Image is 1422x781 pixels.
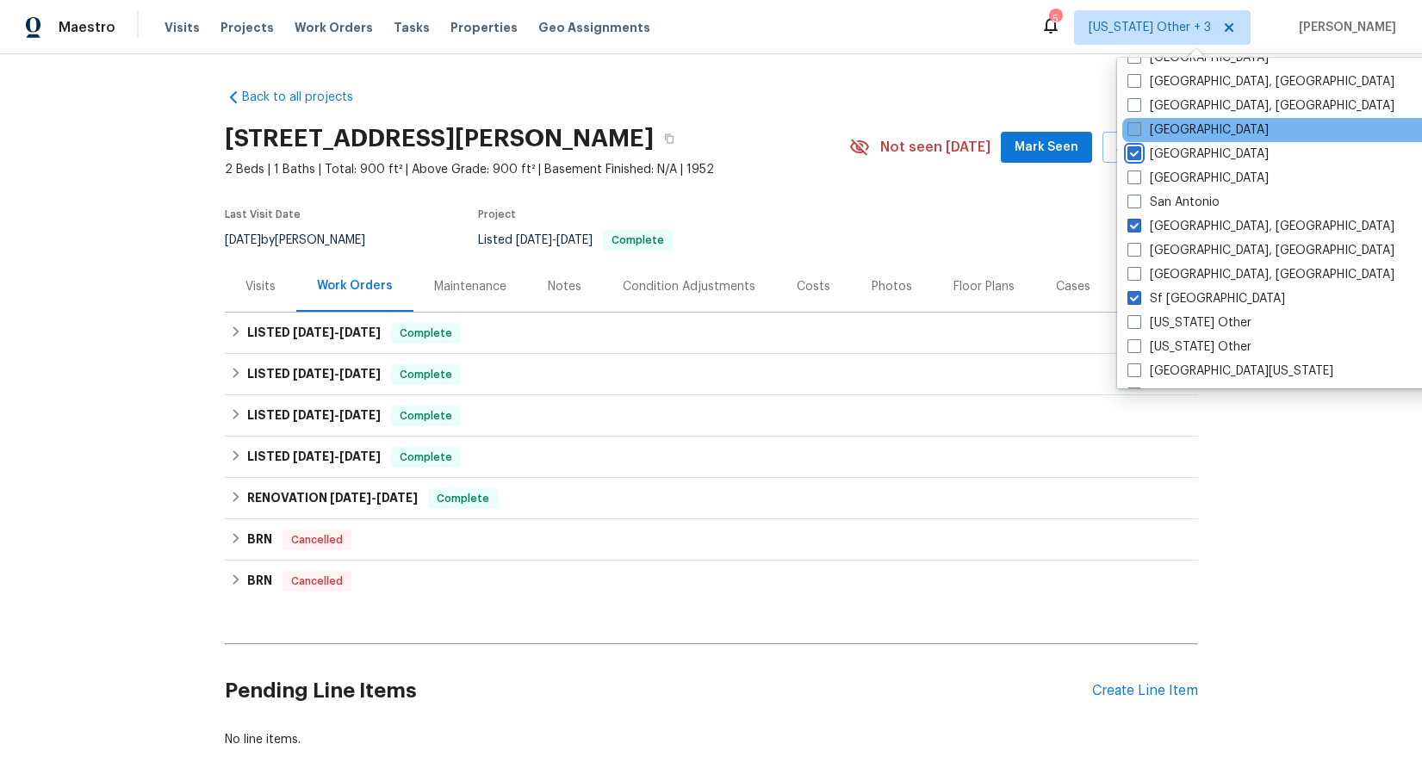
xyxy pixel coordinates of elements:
[1127,49,1269,66] label: [GEOGRAPHIC_DATA]
[1116,137,1184,158] span: Actions
[516,234,552,246] span: [DATE]
[225,89,390,106] a: Back to all projects
[1127,218,1394,235] label: [GEOGRAPHIC_DATA], [GEOGRAPHIC_DATA]
[225,313,1198,354] div: LISTED [DATE]-[DATE]Complete
[1127,242,1394,259] label: [GEOGRAPHIC_DATA], [GEOGRAPHIC_DATA]
[339,409,381,421] span: [DATE]
[430,490,496,507] span: Complete
[293,409,381,421] span: -
[1127,387,1338,404] label: Southwest, [GEOGRAPHIC_DATA]
[872,278,912,295] div: Photos
[1127,290,1285,307] label: Sf [GEOGRAPHIC_DATA]
[225,130,654,147] h2: [STREET_ADDRESS][PERSON_NAME]
[1127,73,1394,90] label: [GEOGRAPHIC_DATA], [GEOGRAPHIC_DATA]
[393,449,459,466] span: Complete
[376,492,418,504] span: [DATE]
[450,19,518,36] span: Properties
[394,22,430,34] span: Tasks
[393,407,459,425] span: Complete
[1089,19,1211,36] span: [US_STATE] Other + 3
[284,573,350,590] span: Cancelled
[165,19,200,36] span: Visits
[478,209,516,220] span: Project
[548,278,581,295] div: Notes
[225,234,261,246] span: [DATE]
[1001,132,1092,164] button: Mark Seen
[225,519,1198,561] div: BRN Cancelled
[225,161,849,178] span: 2 Beds | 1 Baths | Total: 900 ft² | Above Grade: 900 ft² | Basement Finished: N/A | 1952
[1127,338,1251,356] label: [US_STATE] Other
[1056,278,1090,295] div: Cases
[880,139,990,156] span: Not seen [DATE]
[339,368,381,380] span: [DATE]
[59,19,115,36] span: Maestro
[330,492,371,504] span: [DATE]
[605,235,671,245] span: Complete
[393,325,459,342] span: Complete
[293,368,381,380] span: -
[293,409,334,421] span: [DATE]
[225,731,1198,748] div: No line items.
[556,234,593,246] span: [DATE]
[245,278,276,295] div: Visits
[538,19,650,36] span: Geo Assignments
[295,19,373,36] span: Work Orders
[225,209,301,220] span: Last Visit Date
[1127,363,1333,380] label: [GEOGRAPHIC_DATA][US_STATE]
[220,19,274,36] span: Projects
[623,278,755,295] div: Condition Adjustments
[797,278,830,295] div: Costs
[247,406,381,426] h6: LISTED
[1102,132,1198,164] button: Actions
[1049,10,1061,28] div: 5
[1127,97,1394,115] label: [GEOGRAPHIC_DATA], [GEOGRAPHIC_DATA]
[247,364,381,385] h6: LISTED
[225,354,1198,395] div: LISTED [DATE]-[DATE]Complete
[1127,266,1394,283] label: [GEOGRAPHIC_DATA], [GEOGRAPHIC_DATA]
[293,450,381,462] span: -
[225,230,386,251] div: by [PERSON_NAME]
[293,326,334,338] span: [DATE]
[339,450,381,462] span: [DATE]
[654,123,685,154] button: Copy Address
[225,395,1198,437] div: LISTED [DATE]-[DATE]Complete
[953,278,1015,295] div: Floor Plans
[1127,146,1269,163] label: [GEOGRAPHIC_DATA]
[284,531,350,549] span: Cancelled
[247,571,272,592] h6: BRN
[1127,121,1269,139] label: [GEOGRAPHIC_DATA]
[1127,314,1251,332] label: [US_STATE] Other
[247,447,381,468] h6: LISTED
[330,492,418,504] span: -
[247,323,381,344] h6: LISTED
[516,234,593,246] span: -
[1127,170,1269,187] label: [GEOGRAPHIC_DATA]
[339,326,381,338] span: [DATE]
[225,561,1198,602] div: BRN Cancelled
[434,278,506,295] div: Maintenance
[1092,683,1198,699] div: Create Line Item
[293,368,334,380] span: [DATE]
[317,277,393,294] div: Work Orders
[1015,137,1078,158] span: Mark Seen
[247,530,272,550] h6: BRN
[1127,194,1220,211] label: San Antonio
[225,437,1198,478] div: LISTED [DATE]-[DATE]Complete
[478,234,673,246] span: Listed
[293,326,381,338] span: -
[247,488,418,509] h6: RENOVATION
[225,651,1092,731] h2: Pending Line Items
[1292,19,1396,36] span: [PERSON_NAME]
[225,478,1198,519] div: RENOVATION [DATE]-[DATE]Complete
[293,450,334,462] span: [DATE]
[393,366,459,383] span: Complete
